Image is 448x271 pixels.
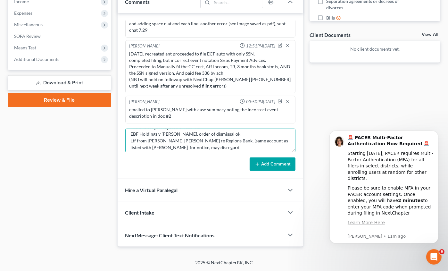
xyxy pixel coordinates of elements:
[14,22,43,27] span: Miscellaneous
[125,209,155,216] span: Client Intake
[439,249,444,254] span: 6
[315,46,435,52] p: No client documents yet.
[8,93,111,107] a: Review & File
[250,157,295,171] button: Add Comment
[14,10,32,16] span: Expenses
[129,99,160,105] div: [PERSON_NAME]
[9,30,111,42] a: SOFA Review
[310,31,351,38] div: Client Documents
[8,75,111,90] a: Download & Print
[426,249,442,265] iframe: Intercom live chat
[41,259,407,271] div: 2025 © NextChapterBK, INC
[246,43,275,49] span: 12:51PM[DATE]
[129,51,291,89] div: [DATE], recreated ant proceeded to file ECF auto with only SSN. completed filing, but incorrect e...
[129,43,160,49] div: [PERSON_NAME]
[125,187,178,193] span: Hire a Virtual Paralegal
[422,32,438,37] a: View All
[326,15,335,21] span: Bills
[14,45,36,50] span: Means Test
[14,56,59,62] span: Additional Documents
[246,99,275,105] span: 03:50PM[DATE]
[320,121,448,254] iframe: Intercom notifications message
[14,33,41,39] span: SOFA Review
[129,106,291,119] div: emailed to [PERSON_NAME] with case summary noting the incorrect event description in doc #2
[125,232,215,238] span: NextMessage: Client Text Notifications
